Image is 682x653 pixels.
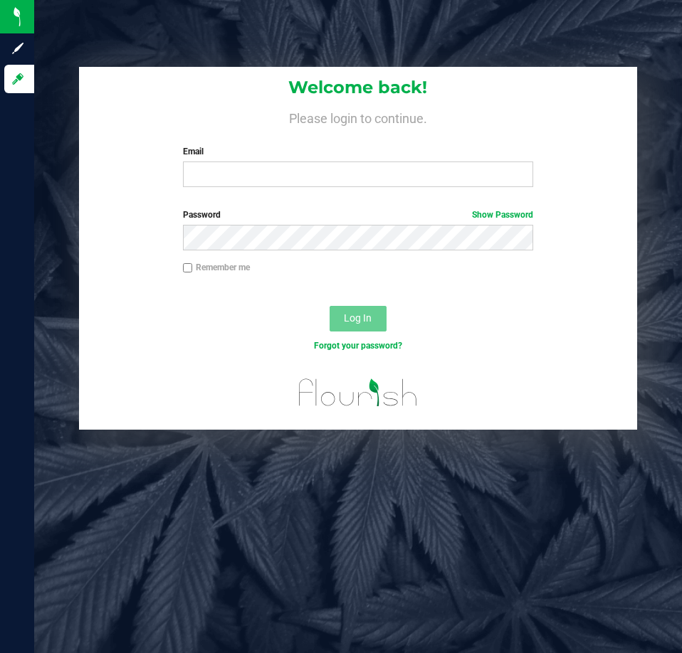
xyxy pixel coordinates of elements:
a: Show Password [472,210,533,220]
input: Remember me [183,263,193,273]
img: flourish_logo.svg [288,367,428,418]
inline-svg: Log in [11,72,25,86]
inline-svg: Sign up [11,41,25,55]
h4: Please login to continue. [79,108,636,125]
a: Forgot your password? [314,341,402,351]
label: Remember me [183,261,250,274]
h1: Welcome back! [79,78,636,97]
span: Log In [344,312,372,324]
label: Email [183,145,533,158]
button: Log In [330,306,387,331]
span: Password [183,210,221,220]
